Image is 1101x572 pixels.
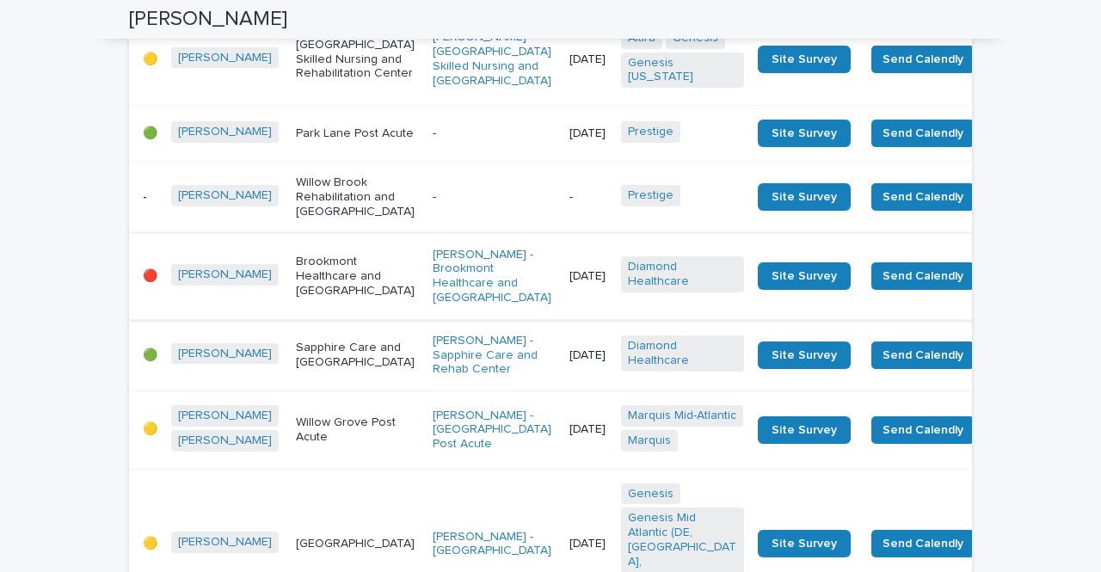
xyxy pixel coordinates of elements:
p: Willow Grove Post Acute [296,415,419,445]
a: Diamond Healthcare [628,260,737,289]
a: Site Survey [758,262,851,290]
p: - [433,190,556,205]
a: [PERSON_NAME] [178,268,272,282]
span: Send Calendly [883,188,963,206]
a: Marquis Mid-Atlantic [628,409,736,423]
p: 🟡 [143,52,157,67]
button: Send Calendly [871,183,975,211]
p: 🟡 [143,422,157,437]
p: 🟡 [143,537,157,551]
p: [GEOGRAPHIC_DATA] Skilled Nursing and Rehabilitation Center [296,38,419,81]
a: [PERSON_NAME][GEOGRAPHIC_DATA] Skilled Nursing and [GEOGRAPHIC_DATA] [433,30,556,88]
a: Site Survey [758,46,851,73]
p: [DATE] [569,52,607,67]
p: [GEOGRAPHIC_DATA] [296,537,419,551]
p: [DATE] [569,348,607,363]
p: [DATE] [569,422,607,437]
a: Site Survey [758,120,851,147]
p: 🟢 [143,126,157,141]
a: Prestige [628,188,674,203]
span: Site Survey [772,538,837,550]
a: Site Survey [758,416,851,444]
button: Send Calendly [871,120,975,147]
p: - [433,126,556,141]
a: Genesis [US_STATE] [628,56,737,85]
p: Park Lane Post Acute [296,126,419,141]
p: Brookmont Healthcare and [GEOGRAPHIC_DATA] [296,255,419,298]
a: [PERSON_NAME] [178,347,272,361]
span: Send Calendly [883,268,963,285]
a: [PERSON_NAME] - Brookmont Healthcare and [GEOGRAPHIC_DATA] [433,248,556,305]
a: [PERSON_NAME] [178,188,272,203]
a: Diamond Healthcare [628,339,737,368]
p: [DATE] [569,537,607,551]
span: Send Calendly [883,347,963,364]
a: [PERSON_NAME] [178,51,272,65]
a: Site Survey [758,341,851,369]
p: - [569,190,607,205]
button: Send Calendly [871,46,975,73]
p: 🔴 [143,269,157,284]
button: Send Calendly [871,416,975,444]
button: Send Calendly [871,530,975,557]
a: [PERSON_NAME] - [GEOGRAPHIC_DATA] Post Acute [433,409,556,452]
span: Send Calendly [883,535,963,552]
a: Prestige [628,125,674,139]
span: Send Calendly [883,421,963,439]
span: Site Survey [772,191,837,203]
p: [DATE] [569,126,607,141]
span: Site Survey [772,127,837,139]
button: Send Calendly [871,341,975,369]
p: - [143,190,157,205]
a: Site Survey [758,530,851,557]
a: [PERSON_NAME] [178,409,272,423]
a: Genesis [628,487,674,501]
span: Site Survey [772,270,837,282]
p: Willow Brook Rehabilitation and [GEOGRAPHIC_DATA] [296,175,419,218]
p: [DATE] [569,269,607,284]
span: Site Survey [772,53,837,65]
h2: [PERSON_NAME] [129,7,287,32]
p: Sapphire Care and [GEOGRAPHIC_DATA] [296,341,419,370]
span: Site Survey [772,424,837,436]
a: [PERSON_NAME] - [GEOGRAPHIC_DATA] [433,530,556,559]
a: Marquis [628,434,671,448]
span: Send Calendly [883,125,963,142]
a: [PERSON_NAME] - Sapphire Care and Rehab Center [433,334,556,377]
a: [PERSON_NAME] [178,125,272,139]
a: Site Survey [758,183,851,211]
span: Site Survey [772,349,837,361]
a: [PERSON_NAME] [178,535,272,550]
p: 🟢 [143,348,157,363]
a: [PERSON_NAME] [178,434,272,448]
button: Send Calendly [871,262,975,290]
span: Send Calendly [883,51,963,68]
